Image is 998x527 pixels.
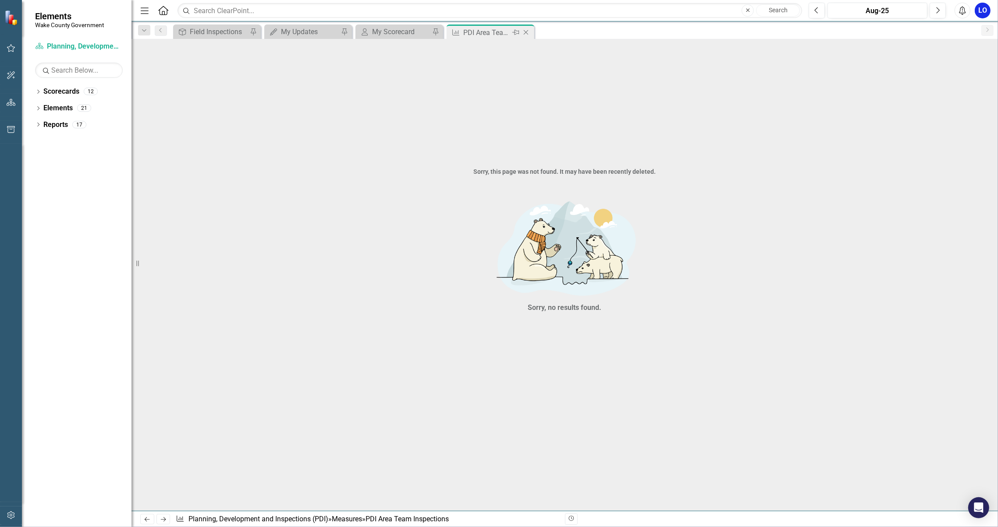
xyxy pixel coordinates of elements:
div: PDI Area Team Inspections [366,515,449,523]
div: Sorry, this page was not found. It may have been recently deleted. [131,167,998,176]
div: Sorry, no results found. [528,303,602,313]
div: Field Inspections [190,26,248,37]
a: My Updates [266,26,339,37]
div: 12 [84,88,98,95]
button: Search [756,4,800,17]
a: Elements [43,103,73,113]
a: Reports [43,120,68,130]
div: 21 [77,105,91,112]
div: My Updates [281,26,339,37]
span: Elements [35,11,104,21]
a: Measures [332,515,362,523]
a: Field Inspections [175,26,248,37]
img: No results found [433,194,696,300]
button: LO [975,3,991,18]
button: Aug-25 [828,3,927,18]
a: Planning, Development and Inspections (PDI) [188,515,328,523]
a: Planning, Development and Inspections (PDI) [35,42,123,52]
img: ClearPoint Strategy [4,10,20,25]
div: My Scorecard [372,26,430,37]
div: PDI Area Team Inspections [463,27,510,38]
a: My Scorecard [358,26,430,37]
input: Search ClearPoint... [178,3,802,18]
span: Search [769,7,788,14]
a: Scorecards [43,87,79,97]
div: Open Intercom Messenger [968,497,989,518]
input: Search Below... [35,63,123,78]
div: » » [176,514,558,524]
div: Aug-25 [831,6,924,16]
div: 17 [72,121,86,128]
small: Wake County Government [35,21,104,28]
